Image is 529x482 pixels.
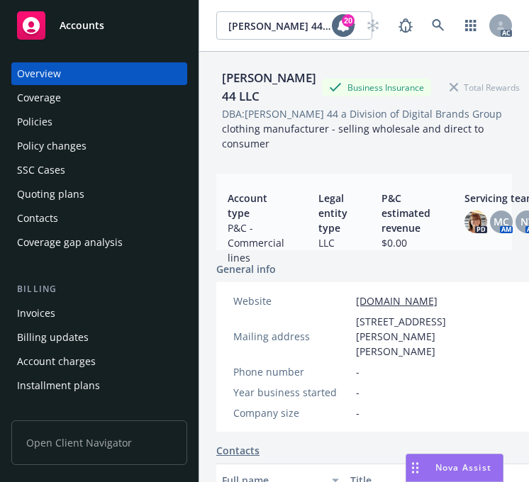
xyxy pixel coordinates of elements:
[17,207,58,230] div: Contacts
[11,6,187,45] a: Accounts
[11,231,187,254] a: Coverage gap analysis
[382,191,430,235] span: P&C estimated revenue
[216,69,322,106] div: [PERSON_NAME] 44 LLC
[11,326,187,349] a: Billing updates
[464,211,487,233] img: photo
[233,329,350,344] div: Mailing address
[11,135,187,157] a: Policy changes
[11,159,187,181] a: SSC Cases
[11,183,187,206] a: Quoting plans
[435,461,491,473] span: Nova Assist
[11,282,187,296] div: Billing
[233,385,350,400] div: Year business started
[17,159,65,181] div: SSC Cases
[11,111,187,133] a: Policies
[11,420,187,465] span: Open Client Navigator
[17,302,55,325] div: Invoices
[406,454,424,481] div: Drag to move
[424,11,452,40] a: Search
[442,79,527,96] div: Total Rewards
[391,11,420,40] a: Report a Bug
[494,214,509,229] span: MC
[17,111,52,133] div: Policies
[17,231,123,254] div: Coverage gap analysis
[17,86,61,109] div: Coverage
[318,235,347,250] span: LLC
[11,86,187,109] a: Coverage
[17,183,84,206] div: Quoting plans
[233,293,350,308] div: Website
[11,62,187,85] a: Overview
[17,326,89,349] div: Billing updates
[342,14,355,27] div: 20
[382,235,430,250] span: $0.00
[356,314,514,359] span: [STREET_ADDRESS][PERSON_NAME][PERSON_NAME]
[322,79,431,96] div: Business Insurance
[216,262,276,276] span: General info
[216,443,260,458] a: Contacts
[359,11,387,40] a: Start snowing
[17,374,100,397] div: Installment plans
[222,122,486,150] span: clothing manufacturer - selling wholesale and direct to consumer
[228,220,284,265] span: P&C - Commercial lines
[17,350,96,373] div: Account charges
[356,385,360,400] span: -
[222,106,502,121] div: DBA: [PERSON_NAME] 44 a Division of Digital Brands Group
[233,364,350,379] div: Phone number
[228,18,332,33] span: [PERSON_NAME] 44 LLC
[356,294,438,308] a: [DOMAIN_NAME]
[17,62,61,85] div: Overview
[11,302,187,325] a: Invoices
[228,191,284,220] span: Account type
[60,20,104,31] span: Accounts
[318,191,347,235] span: Legal entity type
[11,374,187,397] a: Installment plans
[11,350,187,373] a: Account charges
[356,405,360,420] span: -
[17,135,87,157] div: Policy changes
[11,207,187,230] a: Contacts
[233,405,350,420] div: Company size
[356,364,360,379] span: -
[457,11,485,40] a: Switch app
[406,454,503,482] button: Nova Assist
[216,11,372,40] button: [PERSON_NAME] 44 LLC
